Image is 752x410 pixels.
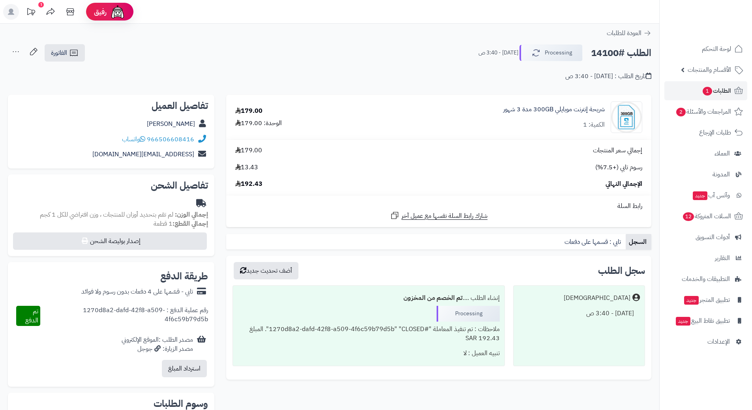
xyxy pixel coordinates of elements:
[92,150,194,159] a: [EMAIL_ADDRESS][DOMAIN_NAME]
[664,165,747,184] a: المدونة
[664,39,747,58] a: لوحة التحكم
[238,322,499,346] div: ملاحظات : تم تنفيذ المعاملة "#1270d8a2-dafd-42f8-a509-4f6c59b79d5b" "CLOSED". المبلغ 192.43 SAR
[122,335,193,354] div: مصدر الطلب :الموقع الإلكتروني
[682,273,730,285] span: التطبيقات والخدمات
[40,306,208,326] div: رقم عملية الدفع : 1270d8a2-dafd-42f8-a509-4f6c59b79d5b
[698,6,744,22] img: logo-2.png
[503,105,605,114] a: شريحة إنترنت موبايلي 300GB مدة 3 شهور
[561,234,626,250] a: تابي : قسمها على دفعات
[664,102,747,121] a: المراجعات والأسئلة2
[94,7,107,17] span: رفيق
[147,119,195,129] a: [PERSON_NAME]
[235,180,263,189] span: 192.43
[683,294,730,305] span: تطبيق المتجر
[702,86,713,96] span: 1
[684,296,699,305] span: جديد
[699,127,731,138] span: طلبات الإرجاع
[664,81,747,100] a: الطلبات1
[683,212,694,221] span: 12
[38,2,44,7] div: 1
[675,106,731,117] span: المراجعات والأسئلة
[676,107,686,117] span: 2
[238,290,499,306] div: إنشاء الطلب ....
[238,346,499,361] div: تنبيه العميل : لا
[714,148,730,159] span: العملاء
[626,234,651,250] a: السجل
[692,190,730,201] span: وآتس آب
[401,212,488,221] span: شارك رابط السلة نفسها مع عميل آخر
[13,232,207,250] button: إصدار بوليصة الشحن
[707,336,730,347] span: الإعدادات
[160,271,208,281] h2: طريقة الدفع
[664,290,747,309] a: تطبيق المتجرجديد
[664,332,747,351] a: الإعدادات
[229,202,648,211] div: رابط السلة
[664,228,747,247] a: أدوات التسويق
[675,315,730,326] span: تطبيق نقاط البيع
[583,120,605,129] div: الكمية: 1
[25,307,38,325] span: تم الدفع
[518,306,640,321] div: [DATE] - 3:40 ص
[611,101,642,133] img: EC3FB749-DA9E-40D1-930B-5E6DB60526A2-90x90.jpeg
[702,85,731,96] span: الطلبات
[122,344,193,354] div: مصدر الزيارة: جوجل
[40,210,173,219] span: لم تقم بتحديد أوزان للمنتجات ، وزن افتراضي للكل 1 كجم
[478,49,518,57] small: [DATE] - 3:40 ص
[235,146,262,155] span: 179.00
[45,44,85,62] a: الفاتورة
[110,4,126,20] img: ai-face.png
[664,123,747,142] a: طلبات الإرجاع
[598,266,645,275] h3: سجل الطلب
[437,306,500,322] div: Processing
[693,191,707,200] span: جديد
[664,249,747,268] a: التقارير
[591,45,651,61] h2: الطلب #14100
[606,180,642,189] span: الإجمالي النهائي
[688,64,731,75] span: الأقسام والمنتجات
[14,101,208,110] h2: تفاصيل العميل
[81,287,193,296] div: تابي - قسّمها على 4 دفعات بدون رسوم ولا فوائد
[147,135,194,144] a: 966506608416
[14,181,208,190] h2: تفاصيل الشحن
[664,311,747,330] a: تطبيق نقاط البيعجديد
[390,211,488,221] a: شارك رابط السلة نفسها مع عميل آخر
[565,72,651,81] div: تاريخ الطلب : [DATE] - 3:40 ص
[593,146,642,155] span: إجمالي سعر المنتجات
[175,210,208,219] strong: إجمالي الوزن:
[702,43,731,54] span: لوحة التحكم
[173,219,208,228] strong: إجمالي القطع:
[154,219,208,228] small: 1 قطعة
[664,144,747,163] a: العملاء
[607,28,641,38] span: العودة للطلبات
[664,186,747,205] a: وآتس آبجديد
[162,360,207,377] button: استرداد المبلغ
[664,207,747,226] a: السلات المتروكة12
[51,48,67,58] span: الفاتورة
[122,135,145,144] a: واتساب
[564,294,630,303] div: [DEMOGRAPHIC_DATA]
[21,4,41,22] a: تحديثات المنصة
[403,293,463,303] b: تم الخصم من المخزون
[235,107,263,116] div: 179.00
[235,163,258,172] span: 13.43
[595,163,642,172] span: رسوم تابي (+7.5%)
[664,270,747,288] a: التطبيقات والخدمات
[676,317,690,326] span: جديد
[696,232,730,243] span: أدوات التسويق
[14,399,208,408] h2: وسوم الطلبات
[713,169,730,180] span: المدونة
[519,45,583,61] button: Processing
[234,262,298,279] button: أضف تحديث جديد
[235,119,282,128] div: الوحدة: 179.00
[715,253,730,264] span: التقارير
[682,211,731,222] span: السلات المتروكة
[607,28,651,38] a: العودة للطلبات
